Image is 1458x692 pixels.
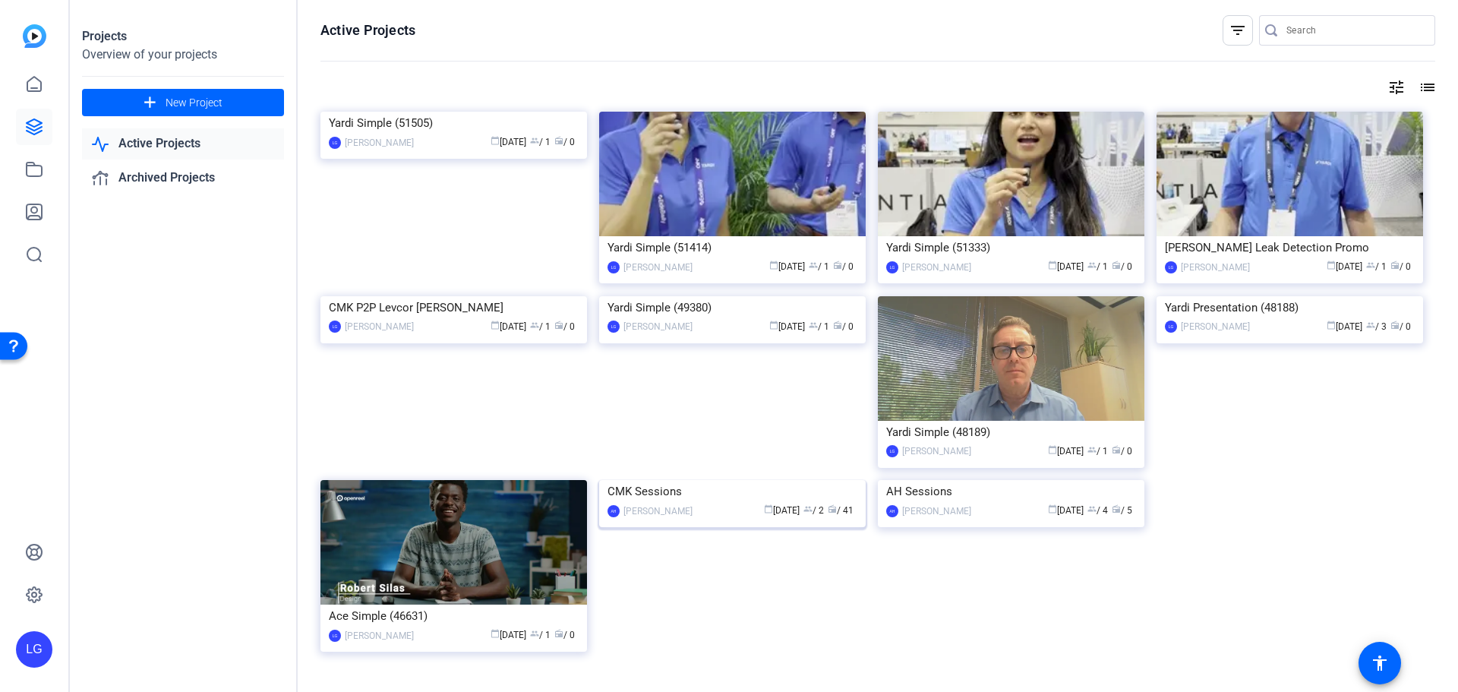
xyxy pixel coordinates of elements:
div: [PERSON_NAME] [345,628,414,643]
div: LG [607,261,620,273]
a: Archived Projects [82,163,284,194]
span: / 0 [554,137,575,147]
span: / 1 [1366,261,1387,272]
span: group [530,629,539,638]
div: Projects [82,27,284,46]
span: radio [828,504,837,513]
span: [DATE] [491,137,526,147]
span: group [1087,445,1097,454]
span: radio [833,261,842,270]
span: [DATE] [491,630,526,640]
span: radio [1390,321,1400,330]
div: [PERSON_NAME] [623,319,693,334]
span: calendar_today [769,261,778,270]
span: group [530,321,539,330]
div: Yardi Simple (51505) [329,112,579,134]
div: [PERSON_NAME] [345,135,414,150]
div: LG [329,630,341,642]
div: LG [16,631,52,668]
span: radio [554,136,563,145]
span: / 0 [554,321,575,332]
div: [PERSON_NAME] [902,504,971,519]
a: Active Projects [82,128,284,160]
div: [PERSON_NAME] [345,319,414,334]
div: LG [329,137,341,149]
span: radio [833,321,842,330]
div: [PERSON_NAME] [1181,319,1250,334]
span: [DATE] [1048,446,1084,457]
span: radio [554,629,563,638]
mat-icon: accessibility [1371,654,1389,672]
div: Yardi Simple (51414) [607,236,857,259]
span: / 1 [1087,446,1108,457]
span: / 0 [833,261,854,272]
span: calendar_today [491,136,500,145]
mat-icon: filter_list [1229,21,1247,39]
span: [DATE] [764,505,800,516]
span: group [809,261,818,270]
span: calendar_today [491,321,500,330]
div: Yardi Simple (49380) [607,296,857,319]
div: Yardi Presentation (48188) [1165,296,1415,319]
div: AH Sessions [886,480,1136,503]
span: radio [1390,261,1400,270]
span: radio [1112,445,1121,454]
span: calendar_today [1048,504,1057,513]
div: CMK Sessions [607,480,857,503]
span: / 0 [833,321,854,332]
span: [DATE] [769,321,805,332]
span: calendar_today [491,629,500,638]
span: calendar_today [1048,261,1057,270]
img: blue-gradient.svg [23,24,46,48]
span: group [1087,504,1097,513]
span: / 0 [1390,321,1411,332]
div: [PERSON_NAME] [902,260,971,275]
div: LG [886,445,898,457]
span: / 1 [530,321,551,332]
span: calendar_today [769,321,778,330]
span: New Project [166,95,222,111]
div: Yardi Simple (48189) [886,421,1136,444]
span: radio [1112,504,1121,513]
span: / 1 [1087,261,1108,272]
span: group [1087,261,1097,270]
div: [PERSON_NAME] [1181,260,1250,275]
div: LG [1165,261,1177,273]
mat-icon: tune [1387,78,1406,96]
span: calendar_today [764,504,773,513]
span: / 4 [1087,505,1108,516]
div: LG [329,321,341,333]
h1: Active Projects [320,21,415,39]
span: group [1366,321,1375,330]
div: [PERSON_NAME] [902,444,971,459]
div: Ace Simple (46631) [329,605,579,627]
span: group [1366,261,1375,270]
div: [PERSON_NAME] Leak Detection Promo [1165,236,1415,259]
div: LG [1165,321,1177,333]
span: [DATE] [1048,261,1084,272]
span: radio [1112,261,1121,270]
input: Search [1286,21,1423,39]
mat-icon: list [1417,78,1435,96]
span: / 41 [828,505,854,516]
span: [DATE] [1327,321,1362,332]
div: LG [886,261,898,273]
span: / 5 [1112,505,1132,516]
div: [PERSON_NAME] [623,260,693,275]
mat-icon: add [140,93,159,112]
span: [DATE] [491,321,526,332]
button: New Project [82,89,284,116]
div: CMK P2P Levcor [PERSON_NAME] [329,296,579,319]
span: [DATE] [1327,261,1362,272]
span: [DATE] [769,261,805,272]
span: radio [554,321,563,330]
span: / 1 [809,261,829,272]
span: calendar_today [1327,321,1336,330]
div: AH [886,505,898,517]
span: [DATE] [1048,505,1084,516]
span: / 0 [1112,261,1132,272]
span: / 1 [530,137,551,147]
span: / 0 [1112,446,1132,457]
span: / 3 [1366,321,1387,332]
span: / 0 [554,630,575,640]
